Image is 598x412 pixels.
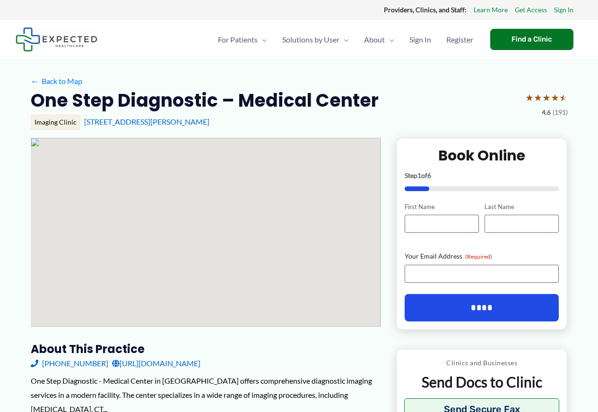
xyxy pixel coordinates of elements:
[31,74,82,88] a: ←Back to Map
[474,4,508,16] a: Learn More
[364,23,385,56] span: About
[553,106,568,118] span: (191)
[559,89,568,106] span: ★
[31,76,40,85] span: ←
[525,89,534,106] span: ★
[485,202,559,211] label: Last Name
[31,89,379,112] h2: One Step Diagnostic – Medical Center
[405,146,559,165] h2: Book Online
[439,23,481,56] a: Register
[446,23,473,56] span: Register
[16,27,97,51] img: Expected Healthcare Logo - side, dark font, small
[404,357,560,369] p: Clinics and Businesses
[339,23,349,56] span: Menu Toggle
[551,89,559,106] span: ★
[405,172,559,179] p: Step of
[515,4,547,16] a: Get Access
[542,89,551,106] span: ★
[31,342,381,356] h3: About this practice
[218,23,258,56] span: For Patients
[385,23,394,56] span: Menu Toggle
[404,373,560,391] p: Send Docs to Clinic
[112,356,200,370] a: [URL][DOMAIN_NAME]
[258,23,267,56] span: Menu Toggle
[356,23,402,56] a: AboutMenu Toggle
[282,23,339,56] span: Solutions by User
[534,89,542,106] span: ★
[31,114,80,130] div: Imaging Clinic
[554,4,573,16] a: Sign In
[210,23,481,56] nav: Primary Site Navigation
[84,117,209,126] a: [STREET_ADDRESS][PERSON_NAME]
[210,23,275,56] a: For PatientsMenu Toggle
[490,29,573,50] a: Find a Clinic
[275,23,356,56] a: Solutions by UserMenu Toggle
[409,23,431,56] span: Sign In
[402,23,439,56] a: Sign In
[384,6,467,14] strong: Providers, Clinics, and Staff:
[405,202,479,211] label: First Name
[417,171,421,179] span: 1
[542,106,551,118] span: 4.6
[405,252,559,261] label: Your Email Address
[427,171,431,179] span: 6
[31,356,108,370] a: [PHONE_NUMBER]
[465,253,492,260] span: (Required)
